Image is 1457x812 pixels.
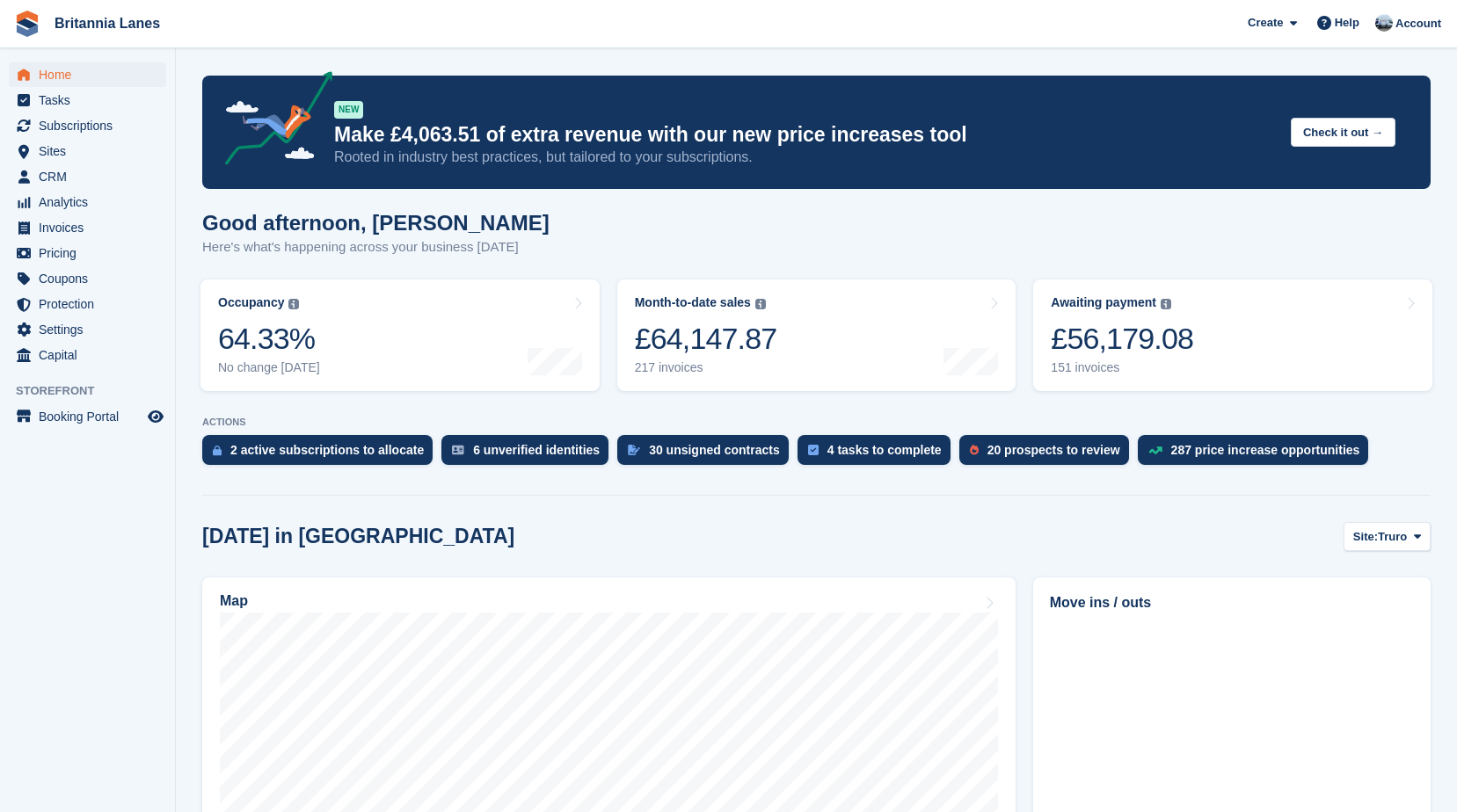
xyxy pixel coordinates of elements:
span: Invoices [39,215,144,240]
img: verify_identity-adf6edd0f0f0b5bbfe63781bf79b02c33cf7c696d77639b501bdc392416b5a36.svg [452,445,464,455]
a: 4 tasks to complete [798,435,959,474]
a: 2 active subscriptions to allocate [202,435,441,474]
div: Awaiting payment [1051,295,1156,310]
span: Subscriptions [39,113,144,138]
p: Make £4,063.51 of extra revenue with our new price increases tool [334,122,1277,148]
a: menu [9,241,166,265]
a: menu [9,343,166,367]
span: Create [1248,14,1283,32]
a: menu [9,317,166,342]
span: Coupons [39,266,144,291]
p: Rooted in industry best practices, but tailored to your subscriptions. [334,148,1277,167]
img: price-adjustments-announcement-icon-8257ccfd72463d97f412b2fc003d46551f7dbcb40ab6d574587a9cd5c0d94... [210,71,333,171]
img: prospect-51fa495bee0391a8d652442698ab0144808aea92771e9ea1ae160a38d050c398.svg [970,445,979,455]
div: Occupancy [218,295,284,310]
a: menu [9,139,166,163]
span: Tasks [39,88,144,112]
img: stora-icon-8386f47178a22dfd0bd8f6a31ec36ba5ce8667c1dd55bd0f319d3a0aa187defe.svg [14,11,40,37]
a: Preview store [145,406,166,427]
a: menu [9,62,166,87]
span: Protection [39,292,144,316]
span: Storefront [16,382,175,400]
span: Truro [1378,528,1407,546]
div: 64.33% [218,321,320,357]
img: task-75834270c22a3079a89374b754ae025e5fb1db73e45f91037f5363f120a921f8.svg [808,445,819,455]
img: icon-info-grey-7440780725fd019a000dd9b08b2336e03edf1995a4989e88bcd33f0948082b44.svg [755,299,766,309]
div: £64,147.87 [635,321,777,357]
h2: Move ins / outs [1050,592,1414,613]
div: £56,179.08 [1051,321,1193,357]
div: No change [DATE] [218,360,320,375]
a: Awaiting payment £56,179.08 151 invoices [1033,279,1432,391]
div: 151 invoices [1051,360,1193,375]
span: Booking Portal [39,404,144,429]
a: 30 unsigned contracts [617,435,798,474]
h2: [DATE] in [GEOGRAPHIC_DATA] [202,525,514,548]
a: menu [9,292,166,316]
a: menu [9,190,166,214]
a: menu [9,404,166,429]
span: Analytics [39,190,144,214]
a: 20 prospects to review [959,435,1138,474]
span: Site: [1353,528,1378,546]
span: Home [39,62,144,87]
img: price_increase_opportunities-93ffe204e8149a01c8c9dc8f82e8f89637d9d84a8eef4429ea346261dce0b2c0.svg [1148,446,1162,454]
p: ACTIONS [202,417,1431,428]
p: Here's what's happening across your business [DATE] [202,237,550,257]
span: Help [1335,14,1359,32]
div: 2 active subscriptions to allocate [230,443,424,457]
span: Settings [39,317,144,342]
div: 30 unsigned contracts [649,443,780,457]
span: Capital [39,343,144,367]
span: Account [1395,15,1441,33]
img: icon-info-grey-7440780725fd019a000dd9b08b2336e03edf1995a4989e88bcd33f0948082b44.svg [1161,299,1171,309]
div: 6 unverified identities [473,443,600,457]
a: menu [9,266,166,291]
span: CRM [39,164,144,189]
button: Check it out → [1291,118,1395,147]
span: Pricing [39,241,144,265]
a: menu [9,164,166,189]
button: Site: Truro [1344,522,1431,551]
div: 217 invoices [635,360,777,375]
a: Britannia Lanes [47,9,167,38]
div: 20 prospects to review [987,443,1120,457]
div: 287 price increase opportunities [1171,443,1360,457]
a: menu [9,88,166,112]
h2: Map [220,593,248,609]
h1: Good afternoon, [PERSON_NAME] [202,211,550,235]
img: contract_signature_icon-13c848040528278c33f63329250d36e43548de30e8caae1d1a13099fd9432cc5.svg [628,445,640,455]
a: Month-to-date sales £64,147.87 217 invoices [617,279,1016,391]
a: 6 unverified identities [441,435,617,474]
img: icon-info-grey-7440780725fd019a000dd9b08b2336e03edf1995a4989e88bcd33f0948082b44.svg [288,299,299,309]
img: John Millership [1375,14,1393,32]
div: 4 tasks to complete [827,443,942,457]
a: menu [9,113,166,138]
a: menu [9,215,166,240]
span: Sites [39,139,144,163]
img: active_subscription_to_allocate_icon-d502201f5373d7db506a760aba3b589e785aa758c864c3986d89f69b8ff3... [213,445,222,456]
div: Month-to-date sales [635,295,751,310]
a: 287 price increase opportunities [1138,435,1378,474]
a: Occupancy 64.33% No change [DATE] [200,279,600,391]
div: NEW [334,101,363,119]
